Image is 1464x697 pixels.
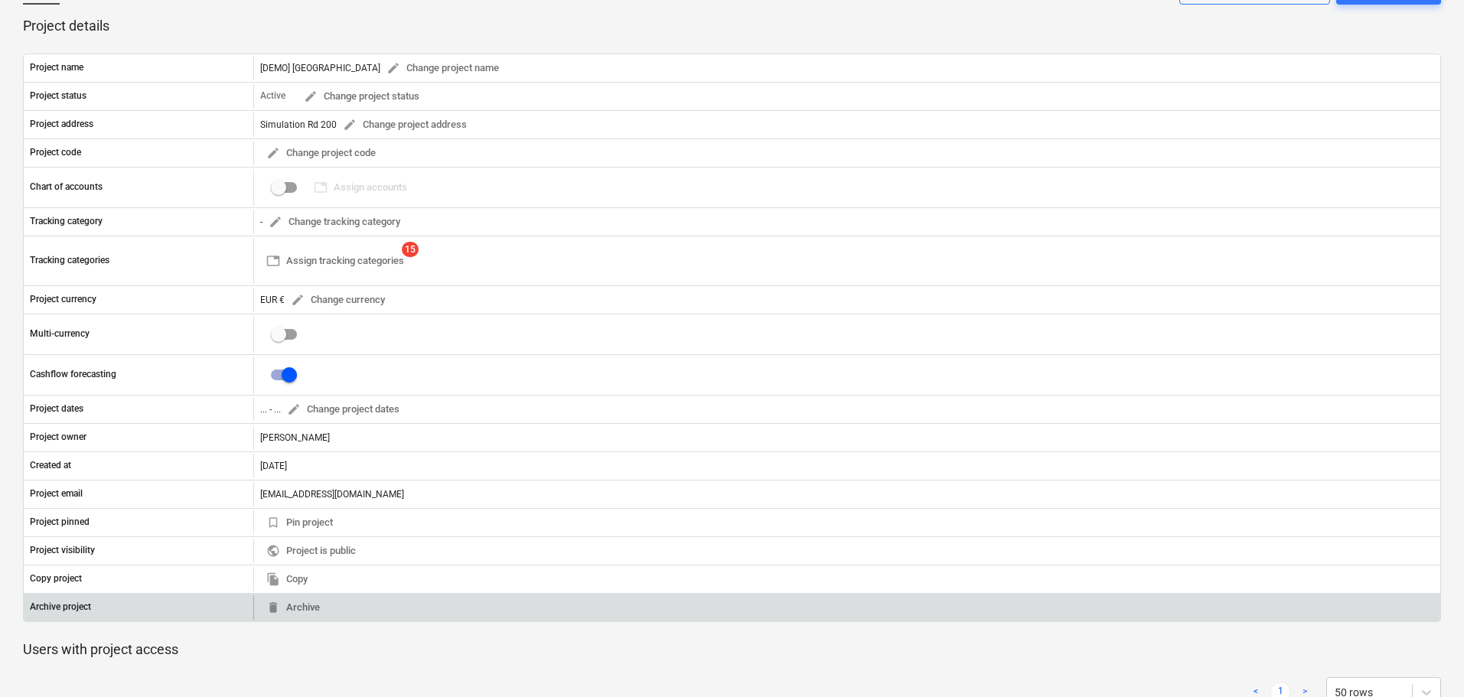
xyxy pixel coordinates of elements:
span: Change tracking category [269,213,400,231]
p: Copy project [30,572,82,585]
p: Project owner [30,431,86,444]
span: public [266,544,280,558]
div: [PERSON_NAME] [253,425,1440,450]
p: Project status [30,90,86,103]
p: Project pinned [30,516,90,529]
p: Project name [30,61,83,74]
p: Active [260,90,285,103]
div: ... - ... [260,404,281,415]
p: Project visibility [30,544,95,557]
p: Project details [23,17,1441,35]
button: Change tracking category [262,210,406,234]
span: file_copy [266,572,280,586]
button: Change project status [298,85,426,109]
p: Project address [30,118,93,131]
span: edit [266,146,280,160]
span: Change project address [343,116,467,134]
button: Archive [260,596,326,620]
p: Archive project [30,601,91,614]
iframe: Chat Widget [1387,624,1464,697]
div: - [260,210,406,234]
button: Change project address [337,113,473,137]
div: [DEMO] [GEOGRAPHIC_DATA] [260,57,505,80]
p: Chart of accounts [30,181,103,194]
p: Tracking category [30,215,103,228]
p: Project code [30,146,81,159]
button: Change currency [285,288,391,312]
span: edit [287,402,301,416]
span: delete [266,601,280,614]
button: Project is public [260,539,362,563]
button: Pin project [260,511,339,535]
p: Multi-currency [30,327,90,340]
p: Cashflow forecasting [30,368,116,381]
span: Change project code [266,145,376,162]
button: Change project code [260,142,382,165]
span: Change project dates [287,401,399,419]
div: Simulation Rd 200 [260,113,473,137]
p: Project currency [30,293,96,306]
span: Project is public [266,542,356,560]
span: Archive [266,599,320,617]
span: edit [269,215,282,229]
span: 15 [402,242,419,257]
span: edit [343,118,357,132]
p: Created at [30,459,71,472]
span: edit [291,293,305,307]
span: table [266,254,280,268]
span: Assign tracking categories [266,252,404,270]
span: bookmark_border [266,516,280,529]
span: Change project status [304,88,419,106]
div: [DATE] [253,454,1440,478]
span: edit [304,90,318,103]
span: Change project name [386,60,499,77]
button: Copy [260,568,314,591]
span: Copy [266,571,308,588]
span: Change currency [291,292,385,309]
div: [EMAIL_ADDRESS][DOMAIN_NAME] [253,482,1440,506]
p: Users with project access [23,640,1441,659]
p: Project dates [30,402,83,415]
button: Assign tracking categories [260,249,410,273]
span: edit [386,61,400,75]
span: Pin project [266,514,333,532]
button: Change project name [380,57,505,80]
p: Project email [30,487,83,500]
span: EUR € [260,294,285,305]
p: Tracking categories [30,254,109,267]
button: Change project dates [281,398,406,422]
